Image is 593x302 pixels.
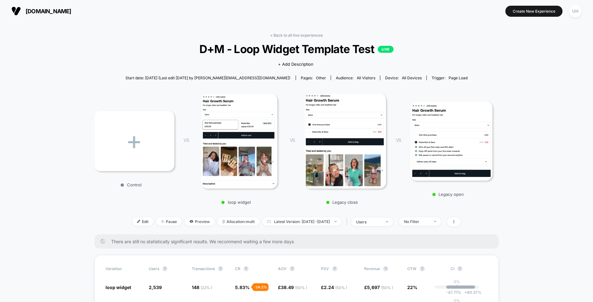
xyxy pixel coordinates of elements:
[462,290,482,295] span: 80.57 %
[410,101,493,181] img: Legacy open main
[295,285,307,290] span: ( 50 % )
[381,285,393,290] span: ( 50 % )
[115,42,479,56] span: D+M - Loop Widget Template Test
[380,75,427,80] span: Device:
[106,285,131,290] span: loop widget
[244,266,249,271] button: ?
[195,200,277,205] p: loop widget
[184,137,189,143] span: VS
[218,217,259,226] span: Allocation: multi
[386,221,388,222] img: end
[270,33,323,38] a: < Back to all live experiences
[91,182,171,187] p: Control
[449,75,468,80] span: Page Load
[383,266,388,271] button: ?
[235,285,250,290] span: 5.83 %
[336,75,375,80] div: Audience:
[149,285,162,290] span: 2,539
[364,285,393,290] span: £
[434,221,436,222] img: end
[112,239,486,244] span: There are still no statistically significant results. We recommend waiting a few more days
[290,266,295,271] button: ?
[336,285,348,290] span: ( 50 % )
[408,266,442,271] span: OTW
[161,220,164,223] img: end
[305,94,386,189] img: Legacy close main
[156,217,182,226] span: Pause
[420,266,425,271] button: ?
[321,285,348,290] span: £
[9,6,73,16] button: [DOMAIN_NAME]
[465,290,467,295] span: +
[132,217,153,226] span: Edit
[252,283,269,291] div: - 24.2 %
[357,75,375,80] span: All Visitors
[94,111,174,171] div: +
[404,219,429,224] div: No Filter
[335,221,337,222] img: end
[267,220,271,223] img: calendar
[201,94,277,189] img: loop widget main
[137,220,140,223] img: edit
[301,200,383,205] p: Legacy close
[356,220,381,224] div: users
[407,192,489,197] p: Legacy open
[11,6,21,16] img: Visually logo
[446,290,462,295] span: -47.71 %
[378,46,394,53] p: LIVE
[402,75,422,80] span: all devices
[332,266,337,271] button: ?
[345,217,351,226] span: |
[281,285,307,290] span: 38.49
[185,217,215,226] span: Preview
[106,266,141,271] span: Variation
[451,266,485,271] span: CI
[278,285,307,290] span: £
[569,5,582,17] div: UH
[396,137,401,143] span: VS
[149,266,159,271] span: users
[456,284,457,289] p: |
[26,8,71,15] span: [DOMAIN_NAME]
[192,266,215,271] span: Transactions
[222,220,225,223] img: rebalance
[367,285,393,290] span: 5,697
[324,285,348,290] span: 2.24
[278,61,313,68] span: + Add Description
[192,285,212,290] span: 148
[162,266,167,271] button: ?
[457,266,463,271] button: ?
[364,266,380,271] span: Revenue
[505,6,563,17] button: Create New Experience
[432,75,468,80] div: Trigger:
[567,5,584,18] button: UH
[454,279,460,284] p: 0%
[278,266,287,271] span: AOV
[263,217,342,226] span: Latest Version: [DATE] - [DATE]
[316,75,326,80] span: other
[301,75,326,80] div: Pages:
[408,285,418,290] span: 22%
[125,75,290,80] span: Start date: [DATE] (Last edit [DATE] by [PERSON_NAME][EMAIL_ADDRESS][DOMAIN_NAME])
[321,266,329,271] span: PSV
[290,137,295,143] span: VS
[235,266,240,271] span: CR
[218,266,223,271] button: ?
[201,285,212,290] span: ( 22 % )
